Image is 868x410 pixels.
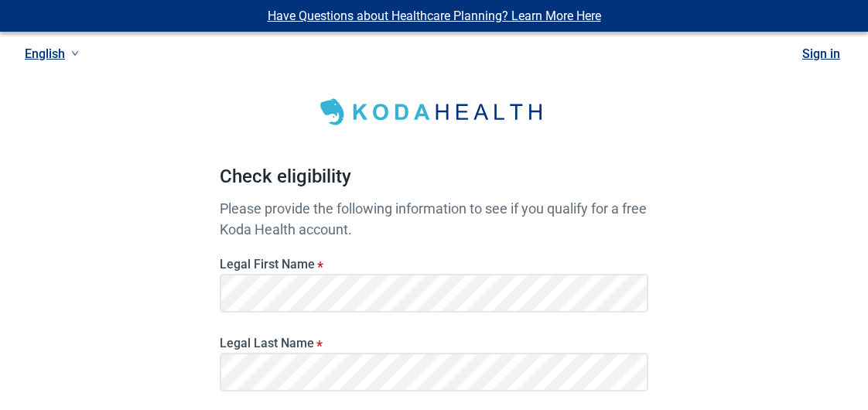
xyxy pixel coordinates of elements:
[220,162,648,198] h1: Check eligibility
[802,46,840,61] a: Sign in
[19,41,85,67] a: Current language: English
[268,9,601,23] a: Have Questions about Healthcare Planning? Learn More Here
[220,257,648,272] label: Legal First Name
[310,93,558,132] img: Koda Health
[220,198,648,240] p: Please provide the following information to see if you qualify for a free Koda Health account.
[220,336,648,350] label: Legal Last Name
[71,50,79,57] span: down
